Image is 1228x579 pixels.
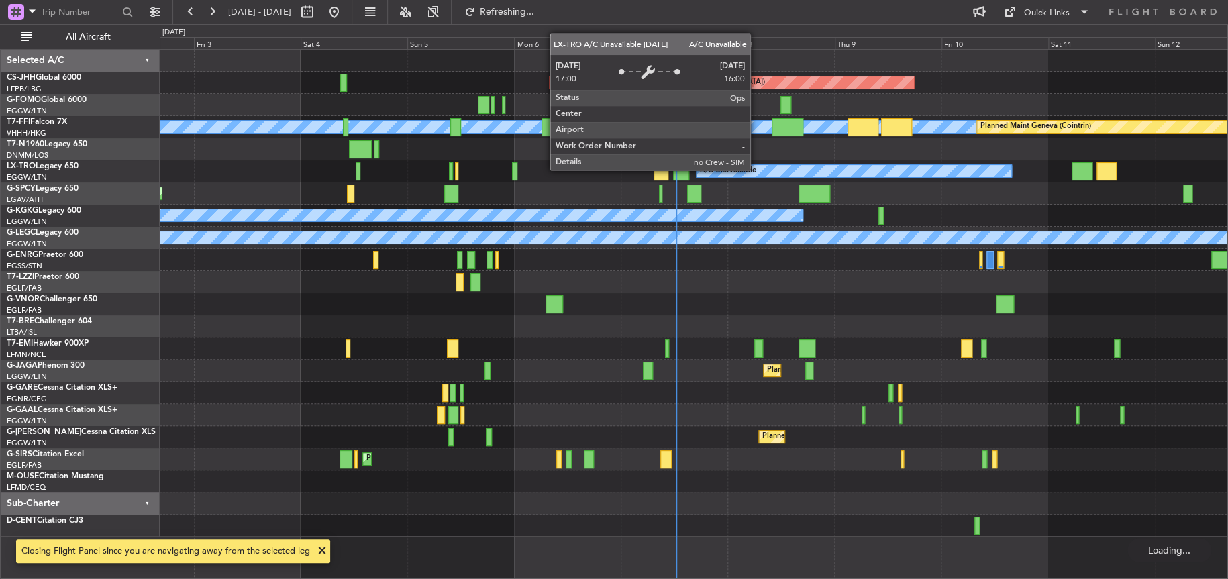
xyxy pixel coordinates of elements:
[7,472,104,480] a: M-OUSECitation Mustang
[7,207,38,215] span: G-KGKG
[228,6,291,18] span: [DATE] - [DATE]
[301,37,407,49] div: Sat 4
[7,118,30,126] span: T7-FFI
[407,37,514,49] div: Sun 5
[7,150,48,160] a: DNMM/LOS
[7,106,47,116] a: EGGW/LTN
[7,327,37,337] a: LTBA/ISL
[7,394,47,404] a: EGNR/CEG
[7,460,42,470] a: EGLF/FAB
[7,372,47,382] a: EGGW/LTN
[7,450,84,458] a: G-SIRSCitation Excel
[997,1,1096,23] button: Quick Links
[1024,7,1070,20] div: Quick Links
[7,428,156,436] a: G-[PERSON_NAME]Cessna Citation XLS
[7,239,47,249] a: EGGW/LTN
[1048,37,1155,49] div: Sat 11
[762,427,974,447] div: Planned Maint [GEOGRAPHIC_DATA] ([GEOGRAPHIC_DATA])
[7,229,36,237] span: G-LEGC
[7,295,40,303] span: G-VNOR
[7,229,79,237] a: G-LEGCLegacy 600
[7,317,92,325] a: T7-BREChallenger 604
[7,273,34,281] span: T7-LZZI
[7,84,42,94] a: LFPB/LBG
[7,162,79,170] a: LX-TROLegacy 650
[514,37,621,49] div: Mon 6
[35,32,142,42] span: All Aircraft
[7,339,33,348] span: T7-EMI
[7,384,38,392] span: G-GARE
[41,2,118,22] input: Trip Number
[162,27,185,38] div: [DATE]
[7,350,46,360] a: LFMN/NCE
[7,96,41,104] span: G-FOMO
[7,305,42,315] a: EGLF/FAB
[7,96,87,104] a: G-FOMOGlobal 6000
[7,74,81,82] a: CS-JHHGlobal 6000
[700,161,756,181] div: A/C Unavailable
[21,545,310,558] div: Closing Flight Panel since you are navigating away from the selected leg
[980,117,1091,137] div: Planned Maint Geneva (Cointrin)
[941,37,1048,49] div: Fri 10
[7,472,39,480] span: M-OUSE
[194,37,301,49] div: Fri 3
[1127,538,1211,562] div: Loading...
[7,482,46,492] a: LFMD/CEQ
[7,217,47,227] a: EGGW/LTN
[7,251,38,259] span: G-ENRG
[7,438,47,448] a: EGGW/LTN
[7,406,38,414] span: G-GAAL
[7,406,117,414] a: G-GAALCessna Citation XLS+
[7,185,79,193] a: G-SPCYLegacy 650
[7,416,47,426] a: EGGW/LTN
[7,384,117,392] a: G-GARECessna Citation XLS+
[7,362,38,370] span: G-JAGA
[7,273,79,281] a: T7-LZZIPraetor 600
[7,317,34,325] span: T7-BRE
[7,261,42,271] a: EGSS/STN
[7,450,32,458] span: G-SIRS
[553,72,764,93] div: Planned Maint [GEOGRAPHIC_DATA] ([GEOGRAPHIC_DATA])
[728,37,835,49] div: Wed 8
[7,517,37,525] span: D-CENT
[7,185,36,193] span: G-SPCY
[7,118,67,126] a: T7-FFIFalcon 7X
[478,7,535,17] span: Refreshing...
[621,37,728,49] div: Tue 7
[7,128,46,138] a: VHHH/HKG
[7,362,85,370] a: G-JAGAPhenom 300
[366,449,578,469] div: Planned Maint [GEOGRAPHIC_DATA] ([GEOGRAPHIC_DATA])
[7,295,97,303] a: G-VNORChallenger 650
[7,74,36,82] span: CS-JHH
[7,283,42,293] a: EGLF/FAB
[458,1,539,23] button: Refreshing...
[7,339,89,348] a: T7-EMIHawker 900XP
[7,172,47,182] a: EGGW/LTN
[7,207,81,215] a: G-KGKGLegacy 600
[7,195,43,205] a: LGAV/ATH
[835,37,941,49] div: Thu 9
[767,360,978,380] div: Planned Maint [GEOGRAPHIC_DATA] ([GEOGRAPHIC_DATA])
[7,251,83,259] a: G-ENRGPraetor 600
[7,162,36,170] span: LX-TRO
[15,26,146,48] button: All Aircraft
[7,140,44,148] span: T7-N1960
[7,140,87,148] a: T7-N1960Legacy 650
[7,517,83,525] a: D-CENTCitation CJ3
[7,428,81,436] span: G-[PERSON_NAME]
